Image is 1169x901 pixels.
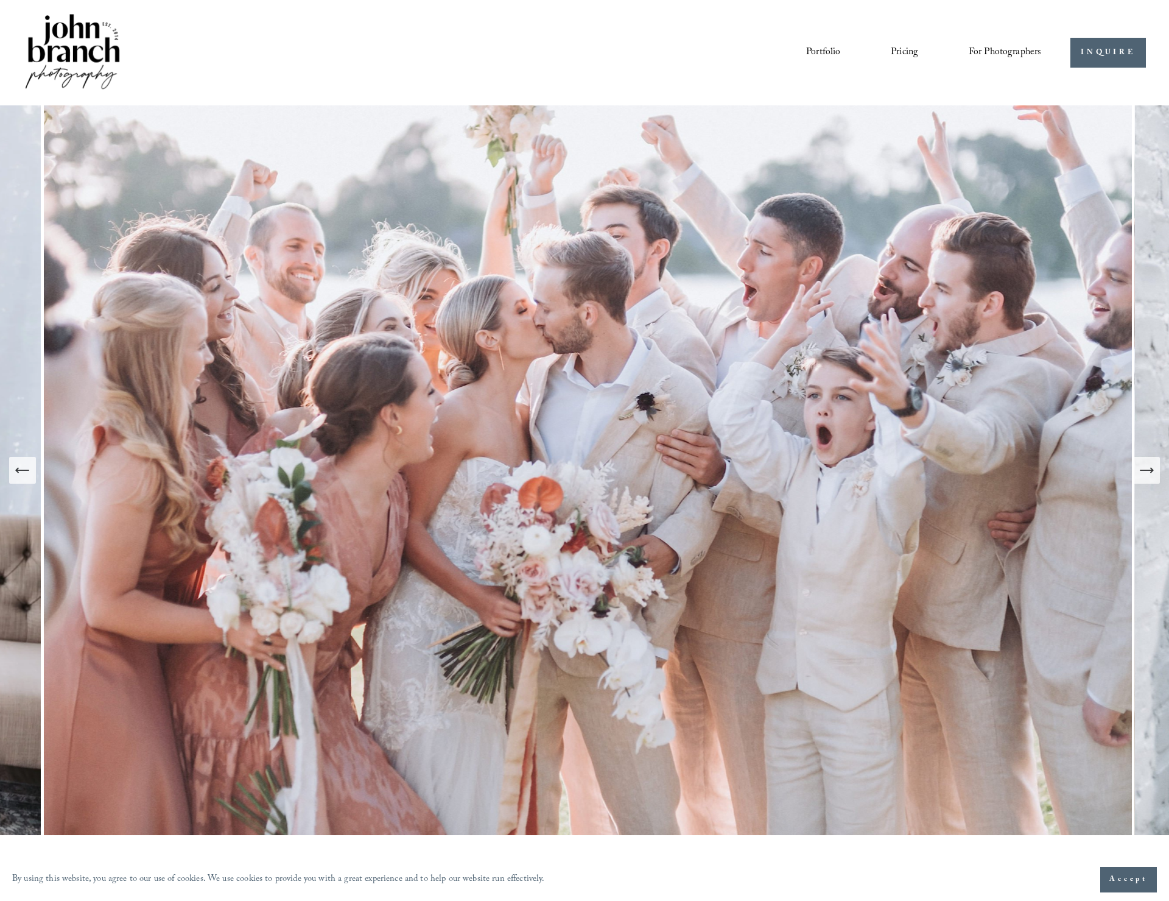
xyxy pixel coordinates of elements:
p: By using this website, you agree to our use of cookies. We use cookies to provide you with a grea... [12,871,545,889]
img: A wedding party celebrating outdoors, featuring a bride and groom kissing amidst cheering bridesm... [41,105,1135,835]
button: Next Slide [1133,457,1160,484]
a: folder dropdown [969,43,1042,63]
img: John Branch IV Photography [23,12,122,94]
span: For Photographers [969,43,1042,62]
button: Previous Slide [9,457,36,484]
button: Accept [1100,867,1157,892]
a: Pricing [891,43,918,63]
span: Accept [1109,874,1148,886]
a: Portfolio [806,43,840,63]
a: INQUIRE [1070,38,1145,68]
span: ARTISTRY & AUTHENTICITY [443,855,725,888]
